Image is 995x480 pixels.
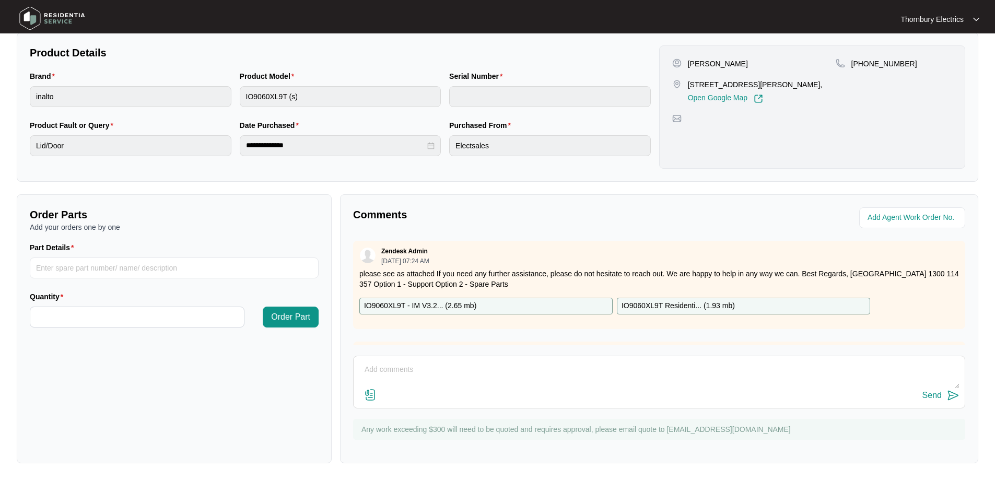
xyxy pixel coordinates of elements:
[271,311,310,323] span: Order Part
[30,307,244,327] input: Quantity
[868,212,959,224] input: Add Agent Work Order No.
[240,120,303,131] label: Date Purchased
[30,120,118,131] label: Product Fault or Query
[364,300,476,312] p: IO9060XL9T - IM V3.2... ( 2.65 mb )
[900,14,964,25] p: Thornbury Electrics
[361,424,960,435] p: Any work exceeding $300 will need to be quoted and requires approval, please email quote to [EMAI...
[672,114,682,123] img: map-pin
[263,307,319,327] button: Order Part
[30,207,319,222] p: Order Parts
[688,79,823,90] p: [STREET_ADDRESS][PERSON_NAME],
[359,268,959,289] p: please see as attached If you need any further assistance, please do not hesitate to reach out. W...
[851,58,917,69] p: [PHONE_NUMBER]
[449,120,515,131] label: Purchased From
[947,389,959,402] img: send-icon.svg
[672,58,682,68] img: user-pin
[246,140,426,151] input: Date Purchased
[622,300,735,312] p: IO9060XL9T Residenti... ( 1.93 mb )
[237,310,240,314] span: up
[836,58,845,68] img: map-pin
[364,389,377,401] img: file-attachment-doc.svg
[30,135,231,156] input: Product Fault or Query
[237,320,240,324] span: down
[232,317,244,327] span: Decrease Value
[30,242,78,253] label: Part Details
[973,17,979,22] img: dropdown arrow
[232,307,244,317] span: Increase Value
[30,86,231,107] input: Brand
[688,94,763,103] a: Open Google Map
[449,71,507,81] label: Serial Number
[922,389,959,403] button: Send
[922,391,942,400] div: Send
[30,291,67,302] label: Quantity
[672,79,682,89] img: map-pin
[754,94,763,103] img: Link-External
[381,258,429,264] p: [DATE] 07:24 AM
[30,45,651,60] p: Product Details
[449,135,651,156] input: Purchased From
[688,58,748,69] p: [PERSON_NAME]
[240,71,299,81] label: Product Model
[30,222,319,232] p: Add your orders one by one
[240,86,441,107] input: Product Model
[360,248,376,263] img: user.svg
[30,257,319,278] input: Part Details
[30,71,59,81] label: Brand
[16,3,89,34] img: residentia service logo
[449,86,651,107] input: Serial Number
[381,247,428,255] p: Zendesk Admin
[353,207,652,222] p: Comments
